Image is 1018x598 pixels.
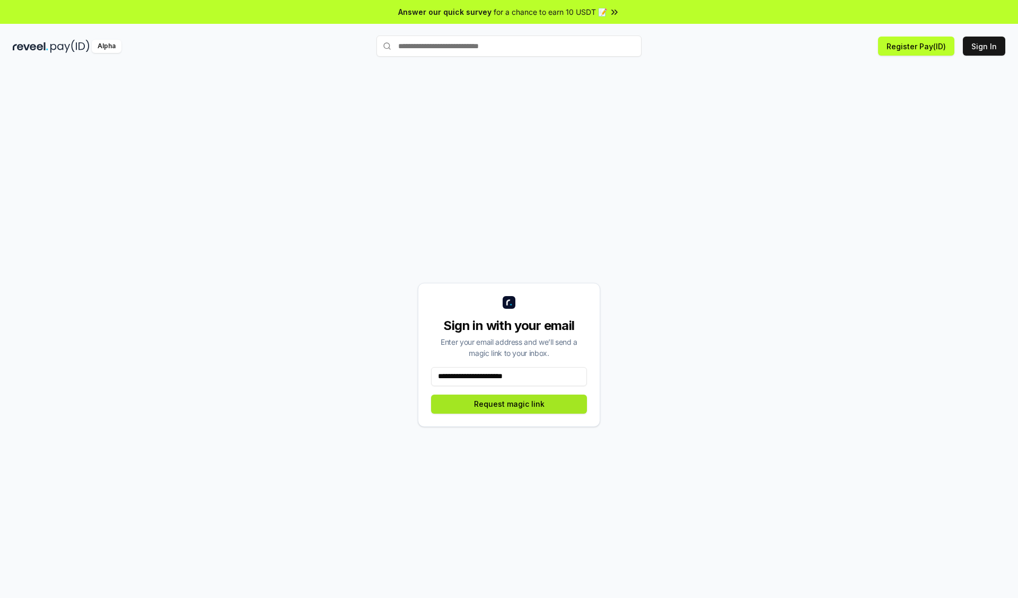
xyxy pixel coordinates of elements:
div: Enter your email address and we’ll send a magic link to your inbox. [431,336,587,359]
img: logo_small [503,296,515,309]
img: reveel_dark [13,40,48,53]
span: for a chance to earn 10 USDT 📝 [494,6,607,17]
button: Register Pay(ID) [878,37,954,56]
img: pay_id [50,40,90,53]
button: Request magic link [431,395,587,414]
div: Sign in with your email [431,317,587,334]
div: Alpha [92,40,121,53]
button: Sign In [963,37,1005,56]
span: Answer our quick survey [398,6,492,17]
